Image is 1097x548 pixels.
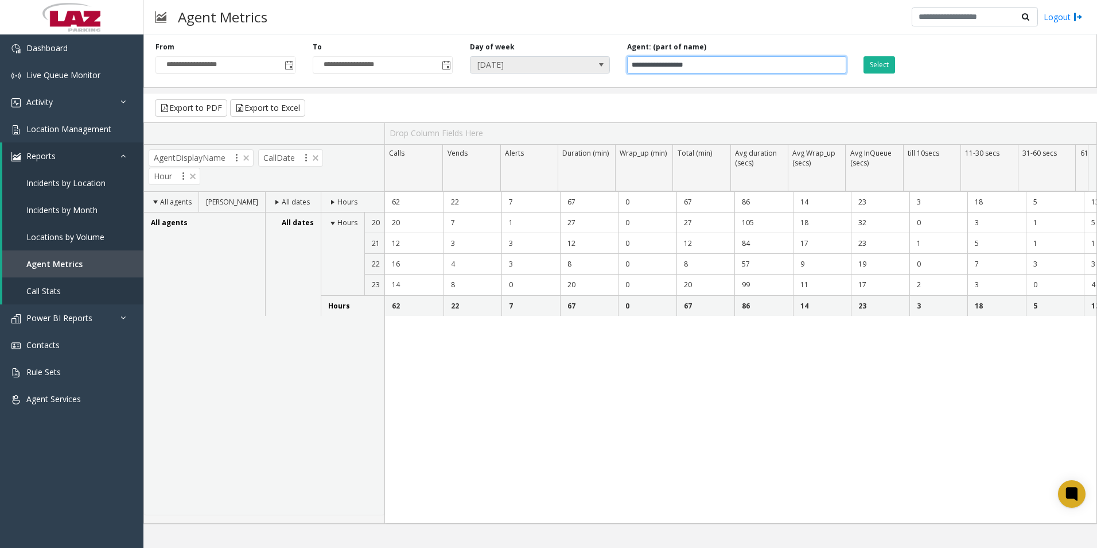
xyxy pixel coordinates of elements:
[444,296,502,316] td: 22
[851,296,909,316] td: 23
[501,254,560,275] td: 3
[734,254,793,275] td: 57
[618,275,676,295] td: 0
[26,124,111,134] span: Location Management
[560,233,618,254] td: 12
[851,213,909,233] td: 32
[2,196,143,223] a: Incidents by Month
[501,192,560,213] td: 7
[155,99,227,117] button: Export to PDF
[444,254,502,275] td: 4
[470,57,582,73] span: [DATE]
[11,98,21,107] img: 'icon'
[909,213,968,233] td: 0
[385,213,444,233] td: 20
[385,233,444,254] td: 12
[734,296,793,316] td: 86
[206,197,258,207] span: [PERSON_NAME]
[1044,11,1083,23] a: Logout
[618,233,676,254] td: 0
[155,3,166,31] img: pageIcon
[676,192,735,213] td: 67
[620,148,667,158] span: Wrap_up (min)
[909,192,968,213] td: 3
[793,296,851,316] td: 14
[618,254,676,275] td: 0
[909,275,968,295] td: 2
[149,168,200,185] span: Hour
[26,231,104,242] span: Locations by Volume
[390,128,483,138] span: Drop Column Fields Here
[470,42,515,52] label: Day of week
[793,233,851,254] td: 17
[26,150,56,161] span: Reports
[385,192,444,213] td: 62
[26,204,98,215] span: Incidents by Month
[372,259,380,269] span: 22
[793,275,851,295] td: 11
[26,339,60,350] span: Contacts
[26,70,100,80] span: Live Queue Monitor
[372,218,380,227] span: 20
[11,44,21,53] img: 'icon'
[735,148,777,168] span: Avg duration (secs)
[2,277,143,304] a: Call Stats
[337,197,357,207] span: Hours
[560,192,618,213] td: 67
[851,254,909,275] td: 19
[2,169,143,196] a: Incidents by Location
[967,192,1026,213] td: 18
[909,254,968,275] td: 0
[155,42,174,52] label: From
[562,148,609,158] span: Duration (min)
[337,218,357,227] span: Hours
[851,275,909,295] td: 17
[676,254,735,275] td: 8
[501,213,560,233] td: 1
[11,152,21,161] img: 'icon'
[26,393,81,404] span: Agent Services
[501,233,560,254] td: 3
[967,213,1026,233] td: 3
[618,296,676,316] td: 0
[676,296,735,316] td: 67
[2,223,143,250] a: Locations by Volume
[11,125,21,134] img: 'icon'
[26,177,106,188] span: Incidents by Location
[793,213,851,233] td: 18
[734,192,793,213] td: 86
[734,233,793,254] td: 84
[444,192,502,213] td: 22
[501,296,560,316] td: 7
[909,296,968,316] td: 3
[444,213,502,233] td: 7
[26,312,92,323] span: Power BI Reports
[618,213,676,233] td: 0
[967,254,1026,275] td: 7
[439,57,452,73] span: Toggle popup
[230,99,305,117] button: Export to Excel
[11,71,21,80] img: 'icon'
[258,149,323,167] span: CallDate
[792,148,835,168] span: Avg Wrap_up (secs)
[965,148,999,158] span: 11-30 secs
[2,142,143,169] a: Reports
[172,3,273,31] h3: Agent Metrics
[26,366,61,377] span: Rule Sets
[560,254,618,275] td: 8
[1022,148,1057,158] span: 31-60 secs
[1026,254,1084,275] td: 3
[501,275,560,295] td: 0
[505,148,524,158] span: Alerts
[149,149,254,167] span: AgentDisplayName
[560,275,618,295] td: 20
[676,213,735,233] td: 27
[863,56,895,74] button: Select
[372,238,380,248] span: 21
[851,192,909,213] td: 23
[618,192,676,213] td: 0
[850,148,892,168] span: Avg InQueue (secs)
[151,218,188,227] span: All agents
[909,233,968,254] td: 1
[1026,275,1084,295] td: 0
